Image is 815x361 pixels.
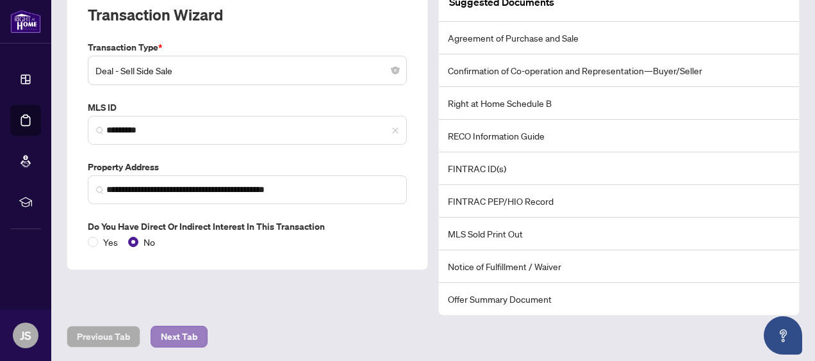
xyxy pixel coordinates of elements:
[96,186,104,194] img: search_icon
[88,160,407,174] label: Property Address
[88,40,407,54] label: Transaction Type
[96,127,104,134] img: search_icon
[439,283,799,315] li: Offer Summary Document
[764,316,802,355] button: Open asap
[161,326,197,347] span: Next Tab
[151,326,208,348] button: Next Tab
[439,54,799,87] li: Confirmation of Co-operation and Representation—Buyer/Seller
[391,67,399,74] span: close-circle
[98,235,123,249] span: Yes
[138,235,160,249] span: No
[439,152,799,185] li: FINTRAC ID(s)
[439,120,799,152] li: RECO Information Guide
[439,185,799,218] li: FINTRAC PEP/HIO Record
[10,10,41,33] img: logo
[88,220,407,234] label: Do you have direct or indirect interest in this transaction
[391,127,399,134] span: close
[88,4,223,25] h2: Transaction Wizard
[439,22,799,54] li: Agreement of Purchase and Sale
[95,58,399,83] span: Deal - Sell Side Sale
[88,100,407,115] label: MLS ID
[439,87,799,120] li: Right at Home Schedule B
[67,326,140,348] button: Previous Tab
[20,326,31,344] span: JS
[439,218,799,250] li: MLS Sold Print Out
[439,250,799,283] li: Notice of Fulfillment / Waiver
